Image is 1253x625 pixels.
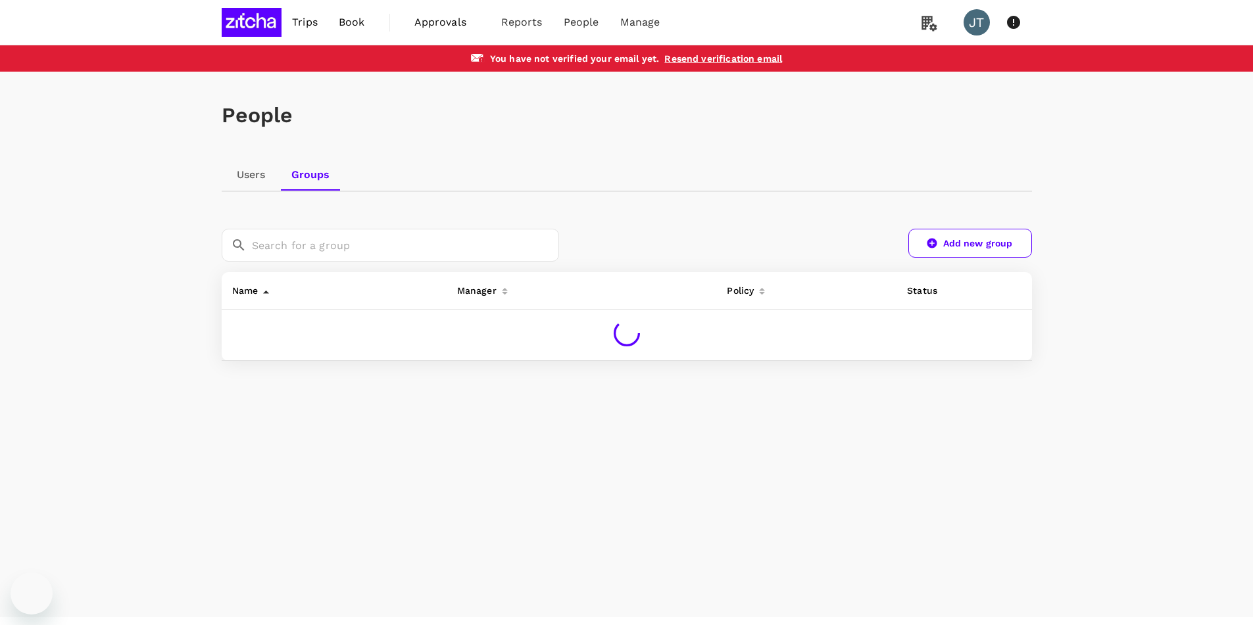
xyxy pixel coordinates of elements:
[339,14,365,30] span: Book
[292,14,318,30] span: Trips
[897,272,987,310] th: Status
[564,14,599,30] span: People
[501,14,543,30] span: Reports
[722,277,754,298] div: Policy
[222,159,281,191] a: Users
[11,572,53,614] iframe: Button to launch messaging window
[222,8,282,37] img: Zitcha Pty Ltd
[964,9,990,35] div: JT
[252,229,559,262] input: Search for a group
[664,53,782,64] a: Resend verification email
[490,53,660,64] span: You have not verified your email yet .
[227,277,258,298] div: Name
[222,103,1032,127] h1: People
[620,14,660,30] span: Manage
[452,277,497,298] div: Manager
[281,159,341,191] a: Groups
[908,229,1032,258] a: Add new group
[414,14,480,30] span: Approvals
[471,54,485,63] img: email-alert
